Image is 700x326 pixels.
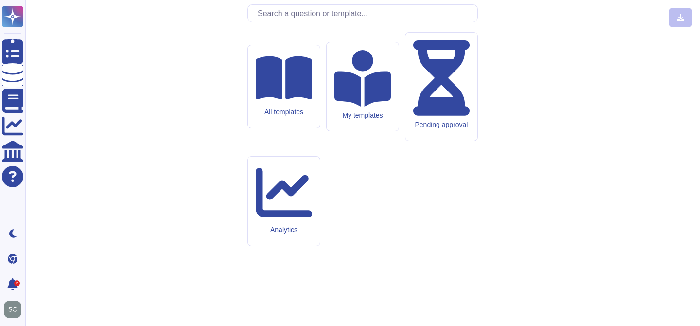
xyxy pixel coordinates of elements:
img: user [4,301,21,318]
button: user [2,299,28,320]
div: Pending approval [413,121,470,129]
div: Analytics [256,226,312,234]
div: 2 [14,280,20,286]
div: My templates [334,111,391,120]
div: All templates [256,108,312,116]
input: Search a question or template... [253,5,477,22]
